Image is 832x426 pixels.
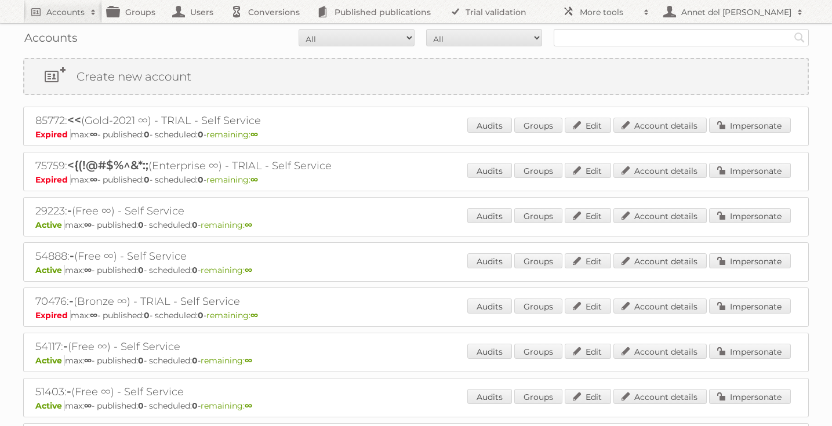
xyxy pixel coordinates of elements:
a: Edit [565,253,611,268]
h2: 29223: (Free ∞) - Self Service [35,203,441,219]
a: Audits [467,163,512,178]
strong: ∞ [245,265,252,275]
strong: 0 [192,265,198,275]
span: remaining: [206,129,258,140]
strong: ∞ [90,310,97,321]
strong: ∞ [84,355,92,366]
a: Account details [613,389,707,404]
strong: ∞ [90,174,97,185]
span: - [67,203,72,217]
strong: ∞ [245,400,252,411]
span: Active [35,355,65,366]
a: Edit [565,344,611,359]
a: Impersonate [709,118,791,133]
a: Account details [613,208,707,223]
strong: ∞ [250,129,258,140]
strong: 0 [144,174,150,185]
span: Active [35,265,65,275]
strong: ∞ [84,265,92,275]
span: - [69,294,74,308]
span: - [70,249,74,263]
h2: 51403: (Free ∞) - Self Service [35,384,441,399]
a: Account details [613,344,707,359]
span: - [67,384,71,398]
strong: 0 [144,129,150,140]
strong: 0 [198,310,204,321]
a: Impersonate [709,344,791,359]
p: max: - published: - scheduled: - [35,355,797,366]
h2: Accounts [46,6,85,18]
strong: ∞ [84,400,92,411]
a: Account details [613,298,707,314]
h2: 85772: (Gold-2021 ∞) - TRIAL - Self Service [35,113,441,128]
span: Active [35,400,65,411]
span: <{(!@#$%^&*:; [67,158,148,172]
strong: 0 [138,265,144,275]
a: Edit [565,118,611,133]
span: Expired [35,174,71,185]
h2: 54888: (Free ∞) - Self Service [35,249,441,264]
strong: 0 [138,355,144,366]
span: Expired [35,310,71,321]
a: Groups [514,163,562,178]
h2: More tools [580,6,638,18]
p: max: - published: - scheduled: - [35,400,797,411]
a: Edit [565,389,611,404]
a: Account details [613,253,707,268]
span: remaining: [201,265,252,275]
a: Groups [514,118,562,133]
a: Audits [467,389,512,404]
strong: 0 [138,220,144,230]
strong: 0 [192,355,198,366]
p: max: - published: - scheduled: - [35,310,797,321]
h2: 75759: (Enterprise ∞) - TRIAL - Self Service [35,158,441,173]
span: remaining: [201,400,252,411]
strong: ∞ [84,220,92,230]
a: Account details [613,163,707,178]
a: Impersonate [709,208,791,223]
strong: ∞ [250,310,258,321]
a: Groups [514,298,562,314]
span: - [63,339,68,353]
a: Audits [467,344,512,359]
a: Groups [514,389,562,404]
span: remaining: [206,310,258,321]
h2: 54117: (Free ∞) - Self Service [35,339,441,354]
a: Audits [467,118,512,133]
a: Groups [514,208,562,223]
p: max: - published: - scheduled: - [35,129,797,140]
a: Impersonate [709,163,791,178]
a: Edit [565,208,611,223]
span: remaining: [206,174,258,185]
span: remaining: [201,220,252,230]
a: Edit [565,163,611,178]
a: Groups [514,253,562,268]
span: remaining: [201,355,252,366]
h2: Annet del [PERSON_NAME] [678,6,791,18]
strong: 0 [198,174,204,185]
a: Groups [514,344,562,359]
strong: 0 [198,129,204,140]
a: Audits [467,253,512,268]
a: Impersonate [709,389,791,404]
strong: 0 [138,400,144,411]
input: Search [791,29,808,46]
a: Account details [613,118,707,133]
a: Impersonate [709,298,791,314]
h2: 70476: (Bronze ∞) - TRIAL - Self Service [35,294,441,309]
strong: 0 [144,310,150,321]
span: Expired [35,129,71,140]
p: max: - published: - scheduled: - [35,265,797,275]
span: Active [35,220,65,230]
strong: ∞ [90,129,97,140]
p: max: - published: - scheduled: - [35,220,797,230]
a: Create new account [24,59,808,94]
p: max: - published: - scheduled: - [35,174,797,185]
a: Audits [467,298,512,314]
strong: ∞ [245,220,252,230]
strong: ∞ [250,174,258,185]
strong: 0 [192,220,198,230]
strong: ∞ [245,355,252,366]
strong: 0 [192,400,198,411]
a: Edit [565,298,611,314]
